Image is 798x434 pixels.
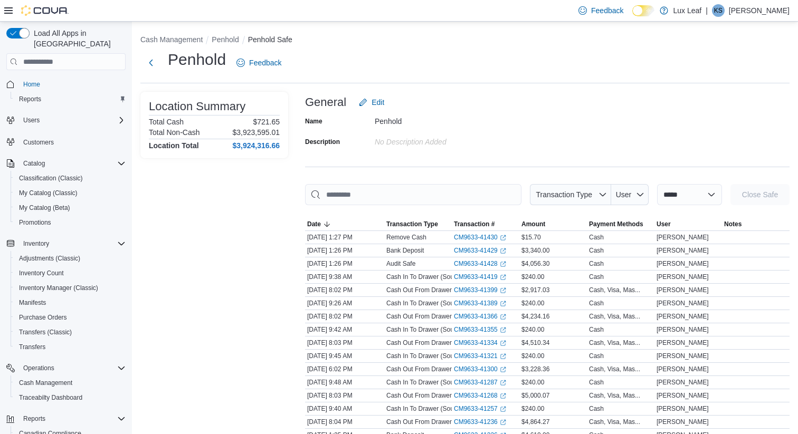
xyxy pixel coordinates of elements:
span: $240.00 [521,273,544,281]
span: $15.70 [521,233,541,242]
span: Inventory Count [15,267,126,279]
div: Cash, Visa, Mas... [589,391,640,400]
div: Cash, Visa, Mas... [589,339,640,347]
a: Customers [19,136,58,149]
svg: External link [500,380,506,386]
p: Cash In To Drawer (South) [386,325,461,334]
p: Cash In To Drawer (South) [386,273,461,281]
span: [PERSON_NAME] [657,312,709,321]
span: Reports [19,412,126,425]
span: Transaction Type [536,190,593,199]
span: Transaction # [454,220,495,228]
span: Notes [724,220,742,228]
span: Traceabilty Dashboard [15,391,126,404]
svg: External link [500,287,506,294]
div: No Description added [375,133,516,146]
svg: External link [500,248,506,254]
button: User [654,218,722,230]
span: My Catalog (Beta) [15,201,126,214]
span: [PERSON_NAME] [657,418,709,426]
button: Notes [722,218,790,230]
span: Inventory [23,239,49,248]
button: Reports [19,412,50,425]
p: Cash Out From Drawer (South) [386,286,474,294]
span: $4,234.16 [521,312,549,321]
span: $240.00 [521,378,544,387]
span: Transaction Type [386,220,438,228]
div: [DATE] 8:03 PM [305,389,384,402]
button: Cash Management [11,375,130,390]
a: CM9633-41321External link [454,352,506,360]
span: Traceabilty Dashboard [19,393,82,402]
span: $3,340.00 [521,246,549,255]
h3: Location Summary [149,100,245,113]
button: Transaction Type [530,184,611,205]
p: Cash In To Drawer (South) [386,352,461,360]
button: Next [140,52,161,73]
span: Manifests [15,296,126,309]
span: $4,056.30 [521,259,549,268]
button: Purchase Orders [11,310,130,325]
button: Transaction Type [384,218,452,230]
button: Close Safe [730,184,790,205]
button: My Catalog (Beta) [11,200,130,215]
a: CM9633-41268External link [454,391,506,400]
span: [PERSON_NAME] [657,352,709,360]
svg: External link [500,340,506,346]
label: Name [305,117,322,126]
button: Payment Methods [587,218,654,230]
span: $2,917.03 [521,286,549,294]
svg: External link [500,235,506,241]
button: Catalog [2,156,130,171]
div: Penhold [375,113,516,126]
span: [PERSON_NAME] [657,391,709,400]
div: [DATE] 6:02 PM [305,363,384,375]
div: Cash [589,273,604,281]
p: $3,923,595.01 [232,128,280,137]
span: Adjustments (Classic) [15,252,126,265]
span: [PERSON_NAME] [657,365,709,373]
p: $721.65 [253,118,280,126]
span: $5,000.07 [521,391,549,400]
span: [PERSON_NAME] [657,339,709,347]
button: Users [19,114,44,127]
a: Inventory Manager (Classic) [15,282,102,294]
button: Customers [2,134,130,149]
span: Operations [23,364,54,372]
span: [PERSON_NAME] [657,233,709,242]
span: User [657,220,671,228]
button: User [611,184,649,205]
button: Transfers (Classic) [11,325,130,340]
button: Penhold [212,35,239,44]
span: Inventory [19,237,126,250]
span: Promotions [19,218,51,227]
div: Cash [589,378,604,387]
button: Reports [11,92,130,107]
span: Inventory Manager (Classic) [19,284,98,292]
svg: External link [500,301,506,307]
a: My Catalog (Classic) [15,187,82,199]
button: Adjustments (Classic) [11,251,130,266]
div: [DATE] 9:26 AM [305,297,384,310]
nav: An example of EuiBreadcrumbs [140,34,790,47]
span: [PERSON_NAME] [657,273,709,281]
div: Cash, Visa, Mas... [589,312,640,321]
a: Classification (Classic) [15,172,87,185]
span: Feedback [591,5,623,16]
div: [DATE] 9:45 AM [305,350,384,362]
div: Cash [589,325,604,334]
button: Date [305,218,384,230]
button: Inventory Manager (Classic) [11,281,130,295]
div: [DATE] 9:38 AM [305,271,384,283]
button: Inventory [2,236,130,251]
span: Transfers (Classic) [19,328,72,336]
p: Cash Out From Drawer (South) [386,339,474,347]
span: Users [23,116,40,124]
span: Purchase Orders [15,311,126,324]
span: [PERSON_NAME] [657,299,709,307]
button: Edit [355,92,388,113]
a: CM9633-41428External link [454,259,506,268]
p: | [706,4,708,17]
span: My Catalog (Classic) [15,187,126,199]
a: My Catalog (Beta) [15,201,74,214]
